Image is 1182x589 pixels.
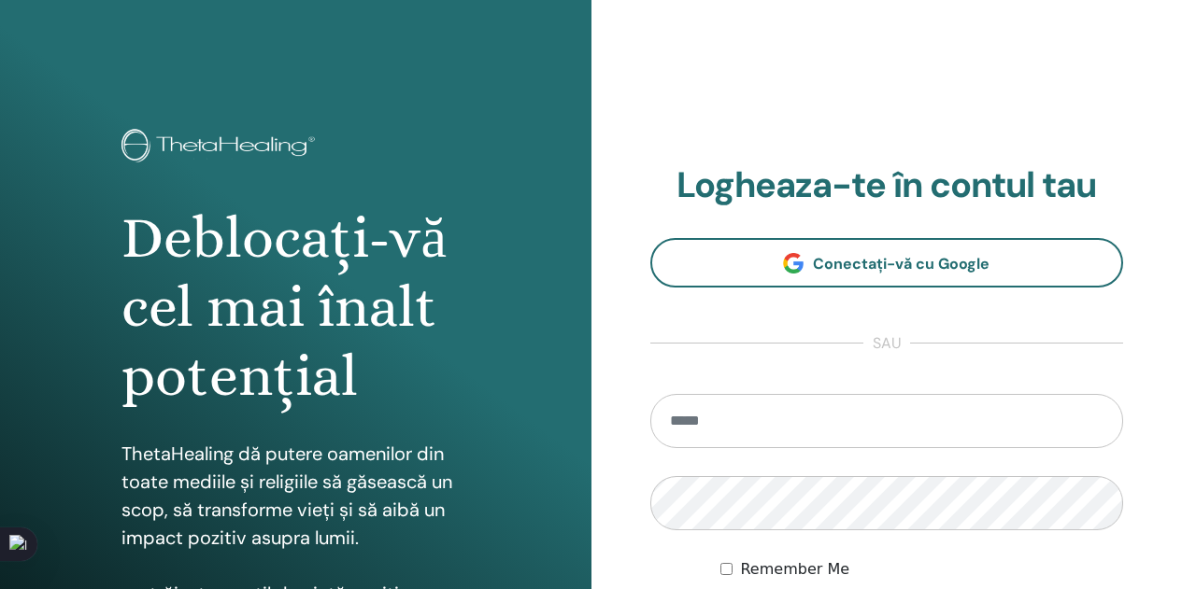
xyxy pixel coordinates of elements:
span: Conectați-vă cu Google [813,254,990,273]
h1: Deblocați-vă cel mai înalt potențial [121,203,469,412]
span: sau [863,332,910,355]
h2: Logheaza-te în contul tau [650,164,1124,207]
label: Remember Me [740,558,849,581]
div: Keep me authenticated indefinitely or until I manually logout [720,558,1123,581]
a: Conectați-vă cu Google [650,238,1124,287]
p: ThetaHealing dă putere oamenilor din toate mediile și religiile să găsească un scop, să transform... [121,440,469,552]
